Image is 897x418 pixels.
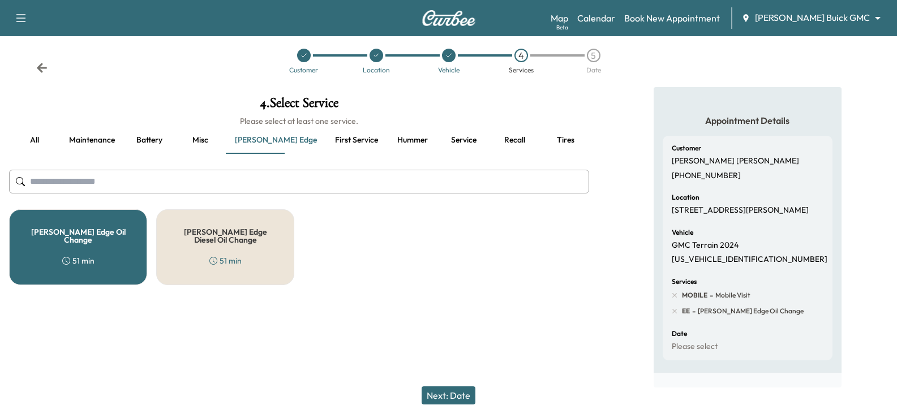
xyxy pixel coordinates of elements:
[696,307,804,316] span: Ewing Edge Oil Change
[682,291,707,300] span: MOBILE
[707,290,713,301] span: -
[514,49,528,62] div: 4
[489,127,540,154] button: Recall
[556,23,568,32] div: Beta
[289,67,318,74] div: Customer
[577,11,615,25] a: Calendar
[326,127,387,154] button: First service
[226,127,326,154] button: [PERSON_NAME] edge
[422,386,475,404] button: Next: Date
[9,127,589,154] div: basic tabs example
[551,11,568,25] a: MapBeta
[36,62,48,74] div: Back
[586,67,601,74] div: Date
[363,67,390,74] div: Location
[387,127,438,154] button: Hummer
[9,127,60,154] button: all
[672,240,739,251] p: GMC Terrain 2024
[587,49,600,62] div: 5
[175,127,226,154] button: Misc
[672,330,687,337] h6: Date
[209,255,242,266] div: 51 min
[28,228,128,244] h5: [PERSON_NAME] Edge Oil Change
[60,127,124,154] button: Maintenance
[672,342,718,352] p: Please select
[672,156,799,166] p: [PERSON_NAME] [PERSON_NAME]
[672,145,701,152] h6: Customer
[438,127,489,154] button: Service
[624,11,720,25] a: Book New Appointment
[422,10,476,26] img: Curbee Logo
[509,67,534,74] div: Services
[124,127,175,154] button: Battery
[713,291,750,300] span: Mobile Visit
[672,205,809,216] p: [STREET_ADDRESS][PERSON_NAME]
[9,115,589,127] h6: Please select at least one service.
[438,67,460,74] div: Vehicle
[663,114,832,127] h5: Appointment Details
[672,229,693,236] h6: Vehicle
[62,255,95,266] div: 51 min
[672,194,699,201] h6: Location
[9,96,589,115] h1: 4 . Select Service
[672,278,697,285] h6: Services
[175,228,276,244] h5: [PERSON_NAME] Edge Diesel Oil Change
[682,307,690,316] span: EE
[690,305,696,317] span: -
[540,127,591,154] button: Tires
[672,255,827,265] p: [US_VEHICLE_IDENTIFICATION_NUMBER]
[755,11,870,24] span: [PERSON_NAME] Buick GMC
[672,171,741,181] p: [PHONE_NUMBER]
